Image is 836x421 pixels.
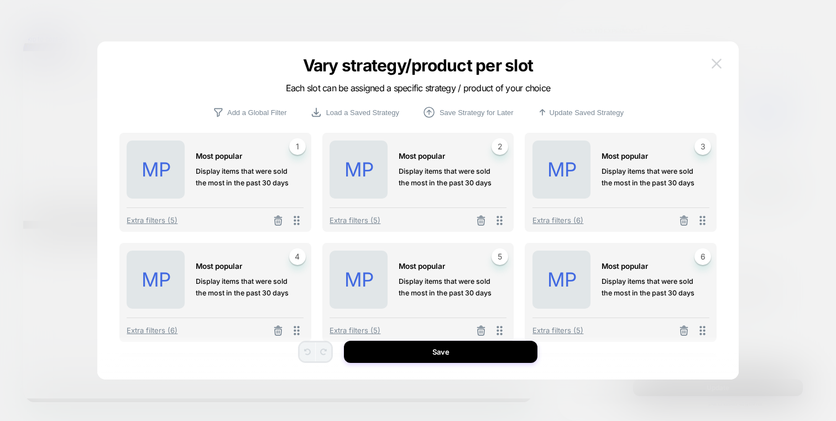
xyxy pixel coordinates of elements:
[602,276,698,299] span: Display items that were sold the most in the past 30 days
[694,248,711,265] span: 6
[602,150,648,163] span: MOST POPULAR
[694,138,711,155] span: 3
[602,260,648,273] span: MOST POPULAR
[550,108,624,117] p: Update Saved Strategy
[209,55,627,75] p: Vary strategy/product per slot
[532,216,583,225] span: Extra filters (6)
[602,165,698,189] span: Display items that were sold the most in the past 30 days
[712,59,722,68] img: close
[547,158,576,181] span: MP
[534,106,627,118] button: Update Saved Strategy
[547,268,576,291] span: MP
[532,326,583,335] span: Extra filters (5)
